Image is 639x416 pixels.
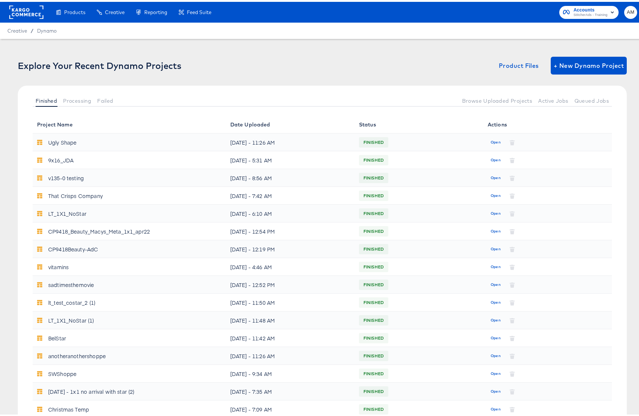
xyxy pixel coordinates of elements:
[230,188,350,200] div: [DATE] - 7:42 AM
[230,348,350,360] div: [DATE] - 11:26 AM
[551,55,627,73] button: + New Dynamo Project
[230,295,350,307] div: [DATE] - 11:50 AM
[573,4,607,12] span: Accounts
[554,59,624,69] span: + New Dynamo Project
[491,315,501,322] span: Open
[230,206,350,218] div: [DATE] - 6:10 AM
[48,330,66,342] div: BelStar
[359,330,388,342] span: FINISHED
[538,96,568,102] span: Active Jobs
[48,188,103,200] div: That Crisps Company
[488,206,504,218] button: Open
[230,259,350,271] div: [DATE] - 4:46 AM
[488,348,504,360] button: Open
[488,277,504,289] button: Open
[230,135,350,146] div: [DATE] - 11:26 AM
[230,152,350,164] div: [DATE] - 5:31 AM
[359,259,388,271] span: FINISHED
[359,188,388,200] span: FINISHED
[226,114,355,132] th: Date Uploaded
[488,402,504,413] button: Open
[559,4,619,17] button: AccountsStitcherAds - Training
[488,295,504,307] button: Open
[48,402,89,413] div: Christmas Temp
[48,170,84,182] div: v135-0 testing
[491,191,501,197] span: Open
[48,241,98,253] div: CP9418Beauty-AdC
[355,114,483,132] th: Status
[27,26,37,32] span: /
[488,170,504,182] button: Open
[37,26,57,32] a: Dynamo
[488,330,504,342] button: Open
[230,170,350,182] div: [DATE] - 8:56 AM
[359,152,388,164] span: FINISHED
[187,7,211,13] span: Feed Suite
[48,295,95,307] div: lt_test_costar_2 (1)
[573,10,607,16] span: StitcherAds - Training
[230,224,350,235] div: [DATE] - 12:54 PM
[48,224,150,235] div: CP9418_Beauty_Macys_Meta_1x1_apr22
[491,404,501,411] span: Open
[491,351,501,357] span: Open
[48,152,73,164] div: 9x16_JDA
[48,366,76,378] div: SWShoppe
[491,262,501,268] span: Open
[488,188,504,200] button: Open
[491,369,501,375] span: Open
[359,224,388,235] span: FINISHED
[144,7,167,13] span: Reporting
[491,297,501,304] span: Open
[97,96,113,102] span: Failed
[491,155,501,162] span: Open
[18,59,181,69] div: Explore Your Recent Dynamo Projects
[488,366,504,378] button: Open
[36,96,57,102] span: Finished
[359,206,388,218] span: FINISHED
[483,114,612,132] th: Actions
[574,96,609,102] span: Queued Jobs
[48,384,135,396] div: [DATE] - 1x1 no arrival with star (2)
[624,4,637,17] button: AM
[230,330,350,342] div: [DATE] - 11:42 AM
[496,55,542,73] button: Product Files
[491,208,501,215] span: Open
[33,114,226,132] th: Project Name
[230,402,350,413] div: [DATE] - 7:09 AM
[48,206,86,218] div: LT_1X1_NoStar
[359,277,388,289] span: FINISHED
[359,402,388,413] span: FINISHED
[48,348,106,360] div: anotheranothershoppe
[48,135,77,146] div: Ugly Shape
[230,313,350,324] div: [DATE] - 11:48 AM
[488,241,504,253] button: Open
[491,280,501,286] span: Open
[48,313,94,324] div: LT_1X1_NoStar (1)
[488,313,504,324] button: Open
[488,152,504,164] button: Open
[359,241,388,253] span: FINISHED
[64,7,85,13] span: Products
[359,295,388,307] span: FINISHED
[491,386,501,393] span: Open
[359,366,388,378] span: FINISHED
[48,277,94,289] div: sadtimesthemovie
[488,224,504,235] button: Open
[488,135,504,146] button: Open
[230,277,350,289] div: [DATE] - 12:52 PM
[488,259,504,271] button: Open
[491,244,501,251] span: Open
[63,96,91,102] span: Processing
[627,6,634,15] span: AM
[499,59,539,69] span: Product Files
[491,333,501,340] span: Open
[230,241,350,253] div: [DATE] - 12:19 PM
[230,384,350,396] div: [DATE] - 7:35 AM
[491,137,501,144] span: Open
[488,384,504,396] button: Open
[359,170,388,182] span: FINISHED
[462,96,533,102] span: Browse Uploaded Projects
[491,173,501,179] span: Open
[359,384,388,396] span: FINISHED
